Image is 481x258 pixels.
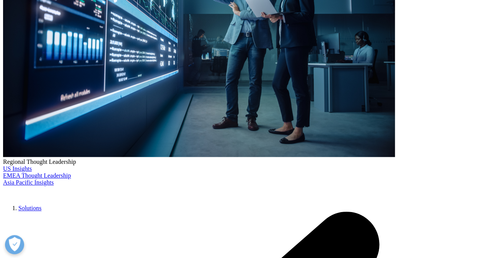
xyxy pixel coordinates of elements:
[3,158,478,165] div: Regional Thought Leadership
[3,165,32,172] a: US Insights
[3,172,71,179] a: EMEA Thought Leadership
[3,179,54,186] a: Asia Pacific Insights
[18,205,41,211] a: Solutions
[3,186,64,197] img: IQVIA Healthcare Information Technology and Pharma Clinical Research Company
[5,235,24,254] button: Open Preferences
